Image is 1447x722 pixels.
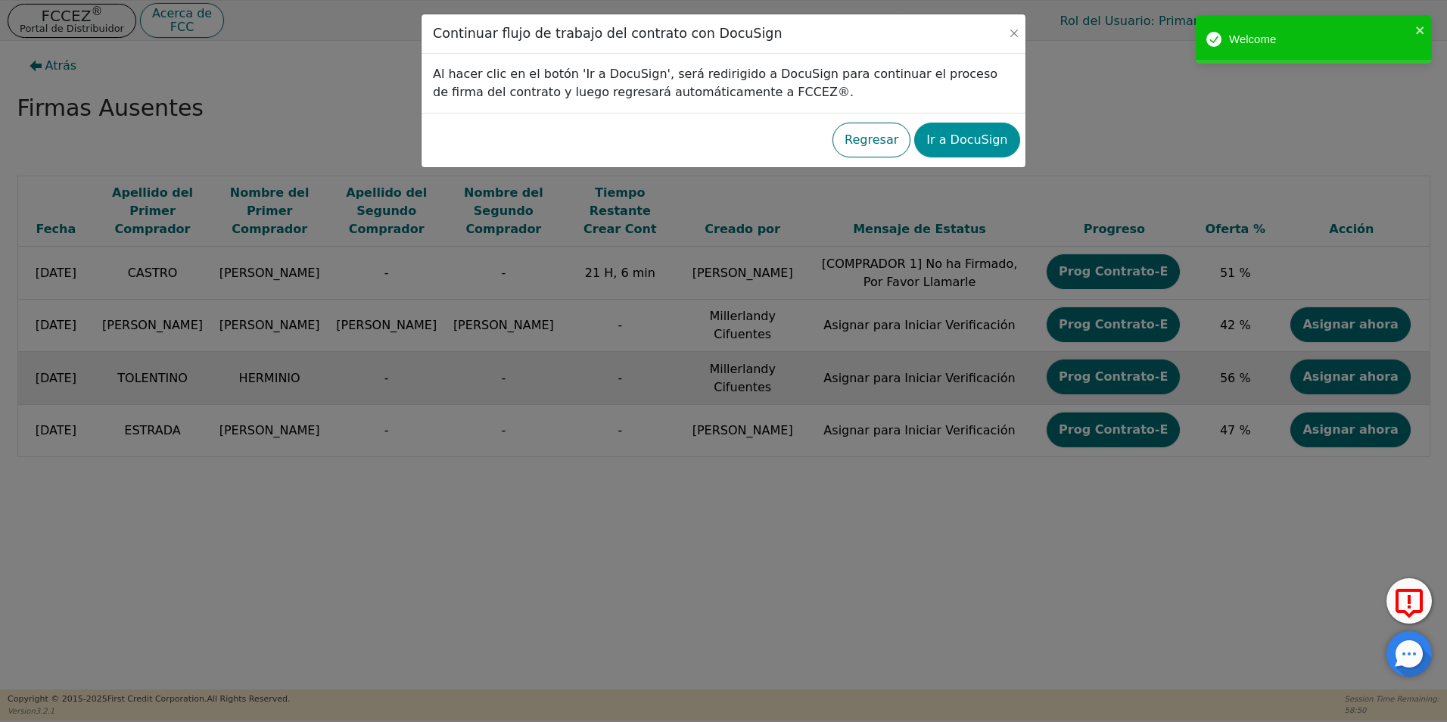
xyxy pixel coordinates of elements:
[914,123,1019,157] button: Ir a DocuSign
[1007,26,1022,41] button: Close
[1415,21,1426,39] button: close
[1229,31,1411,48] div: Welcome
[1386,578,1432,624] button: Reportar Error a FCC
[433,26,783,42] h3: Continuar flujo de trabajo del contrato con DocuSign
[832,123,910,157] button: Regresar
[433,65,1014,101] p: Al hacer clic en el botón 'Ir a DocuSign', será redirigido a DocuSign para continuar el proceso d...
